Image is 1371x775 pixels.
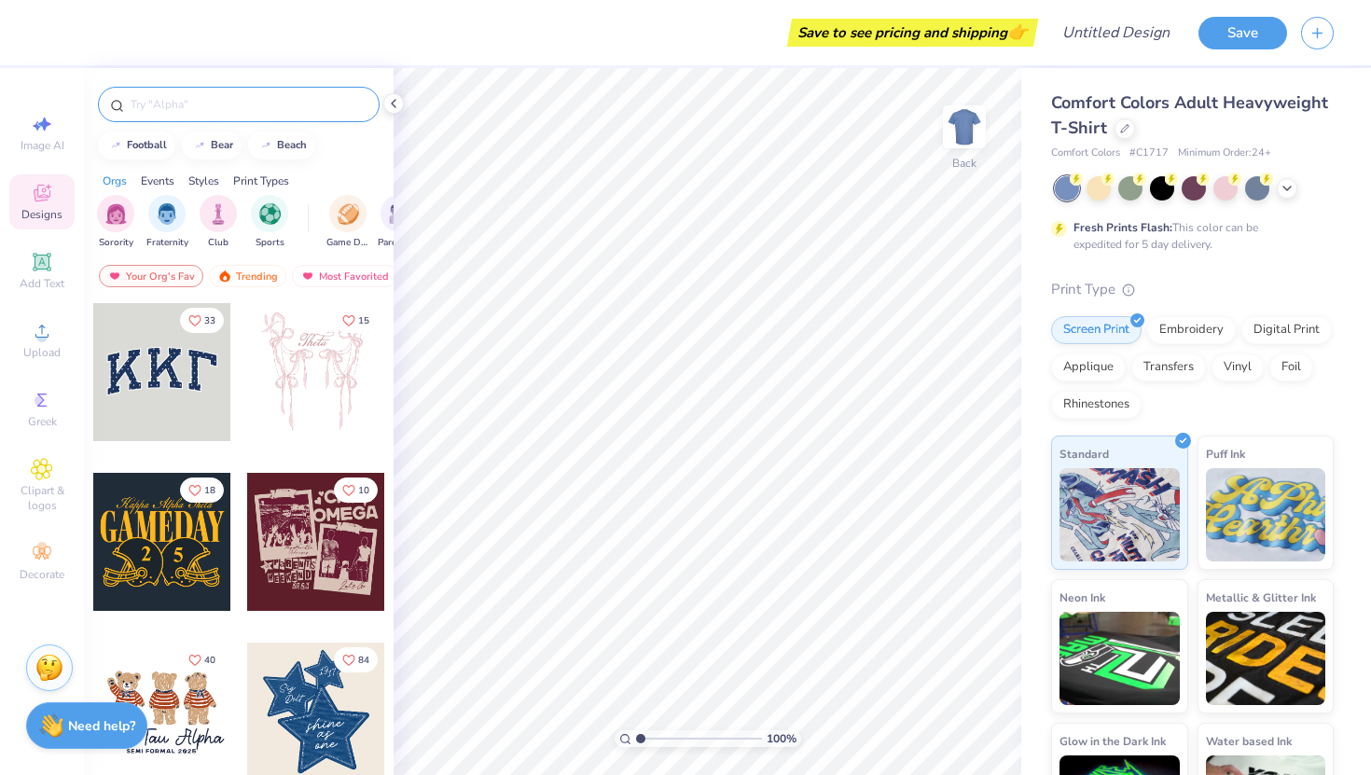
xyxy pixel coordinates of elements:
div: Trending [209,265,286,287]
span: 84 [358,656,369,665]
button: bear [182,131,242,159]
span: Comfort Colors Adult Heavyweight T-Shirt [1051,91,1328,139]
span: Greek [28,414,57,429]
div: Rhinestones [1051,391,1142,419]
img: Game Day Image [338,203,359,225]
img: Back [946,108,983,145]
img: Puff Ink [1206,468,1326,561]
div: Vinyl [1212,353,1264,381]
span: Standard [1059,444,1109,464]
span: Metallic & Glitter Ink [1206,588,1316,607]
img: Sports Image [259,203,281,225]
img: Sorority Image [105,203,127,225]
div: Transfers [1131,353,1206,381]
img: Standard [1059,468,1180,561]
input: Untitled Design [1047,14,1184,51]
img: most_fav.gif [107,270,122,283]
img: Neon Ink [1059,612,1180,705]
img: Fraternity Image [157,203,177,225]
button: filter button [251,195,288,250]
span: Fraternity [146,236,188,250]
div: Most Favorited [292,265,397,287]
button: football [98,131,175,159]
img: trend_line.gif [258,140,273,151]
span: 18 [204,486,215,495]
button: filter button [378,195,421,250]
div: Screen Print [1051,316,1142,344]
div: This color can be expedited for 5 day delivery. [1073,219,1303,253]
span: 40 [204,656,215,665]
span: Club [208,236,228,250]
img: most_fav.gif [300,270,315,283]
div: filter for Game Day [326,195,369,250]
button: filter button [200,195,237,250]
span: 33 [204,316,215,325]
input: Try "Alpha" [129,95,367,114]
button: filter button [326,195,369,250]
div: Orgs [103,173,127,189]
span: Minimum Order: 24 + [1178,145,1271,161]
img: trending.gif [217,270,232,283]
img: Metallic & Glitter Ink [1206,612,1326,705]
span: Sorority [99,236,133,250]
button: Like [180,647,224,672]
div: Embroidery [1147,316,1236,344]
span: Parent's Weekend [378,236,421,250]
img: Parent's Weekend Image [389,203,410,225]
span: 15 [358,316,369,325]
button: Like [334,477,378,503]
span: # C1717 [1129,145,1169,161]
div: Foil [1269,353,1313,381]
div: filter for Parent's Weekend [378,195,421,250]
span: Puff Ink [1206,444,1245,464]
div: Print Type [1051,279,1334,300]
span: 100 % [767,730,796,747]
span: 10 [358,486,369,495]
span: Water based Ink [1206,731,1292,751]
button: Save [1198,17,1287,49]
span: Clipart & logos [9,483,75,513]
strong: Fresh Prints Flash: [1073,220,1172,235]
div: bear [211,140,233,150]
button: Like [180,477,224,503]
button: Like [334,647,378,672]
div: Digital Print [1241,316,1332,344]
img: trend_line.gif [192,140,207,151]
div: Styles [188,173,219,189]
div: football [127,140,167,150]
button: Like [334,308,378,333]
div: filter for Sports [251,195,288,250]
button: filter button [97,195,134,250]
span: Designs [21,207,62,222]
span: Comfort Colors [1051,145,1120,161]
button: filter button [146,195,188,250]
span: Image AI [21,138,64,153]
div: filter for Sorority [97,195,134,250]
span: Neon Ink [1059,588,1105,607]
img: Club Image [208,203,228,225]
strong: Need help? [68,717,135,735]
span: Glow in the Dark Ink [1059,731,1166,751]
span: Sports [256,236,284,250]
div: beach [277,140,307,150]
div: Print Types [233,173,289,189]
div: filter for Club [200,195,237,250]
span: 👉 [1007,21,1028,43]
span: Upload [23,345,61,360]
button: Like [180,308,224,333]
span: Game Day [326,236,369,250]
div: Save to see pricing and shipping [792,19,1033,47]
div: Back [952,155,976,172]
div: Your Org's Fav [99,265,203,287]
div: filter for Fraternity [146,195,188,250]
img: trend_line.gif [108,140,123,151]
span: Decorate [20,567,64,582]
button: beach [248,131,315,159]
span: Add Text [20,276,64,291]
div: Applique [1051,353,1126,381]
div: Events [141,173,174,189]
